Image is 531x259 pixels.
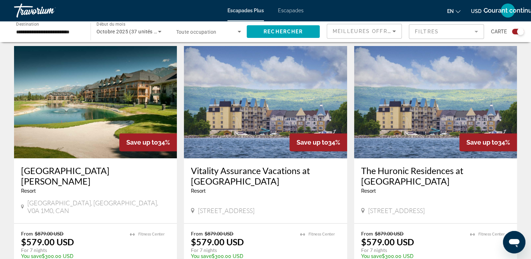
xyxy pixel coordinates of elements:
span: [GEOGRAPHIC_DATA], [GEOGRAPHIC_DATA], V0A 1M0, CAN [27,199,170,214]
p: For 7 nights [191,247,293,253]
div: 34% [290,133,347,151]
font: $579.00 USD [21,237,74,247]
span: Meilleures offres [333,28,395,34]
span: en [447,8,454,14]
span: Carte [491,27,507,36]
button: Changer de devise [471,6,488,16]
span: You save [191,253,212,259]
span: You save [21,253,42,259]
span: [STREET_ADDRESS] [198,207,254,214]
a: Escapades [278,8,304,13]
span: Fitness Center [308,232,335,237]
span: From [361,231,373,237]
span: $879.00 USD [35,231,64,237]
font: $300.00 USD [361,253,413,259]
font: $579.00 USD [191,237,244,247]
button: Menu utilisateur [499,3,517,18]
span: USD [471,8,482,14]
button: Rechercher [247,25,320,38]
span: $879.00 USD [205,231,233,237]
a: Travorium [14,1,84,20]
span: Resort [21,188,36,194]
a: [GEOGRAPHIC_DATA][PERSON_NAME] [21,165,170,186]
img: ii_cq21.jpg [354,46,517,158]
span: You save [361,253,382,259]
a: Escapades Plus [227,8,264,13]
button: Changer la langue [447,6,460,16]
span: Toute occupation [176,29,217,35]
font: $300.00 USD [191,253,243,259]
mat-select: Trier par [333,27,396,35]
img: ii_big1.jpg [14,46,177,158]
span: [STREET_ADDRESS] [368,207,425,214]
button: Filtre [409,24,484,39]
span: Save up to [126,139,158,146]
span: Save up to [466,139,498,146]
p: For 7 nights [21,247,123,253]
span: From [21,231,33,237]
div: 34% [459,133,517,151]
img: ii_chx1.jpg [184,46,347,158]
a: The Huronic Residences at [GEOGRAPHIC_DATA] [361,165,510,186]
span: Destination [16,21,39,26]
iframe: Bouton de lancement de la fenêtre de messagerie [503,231,525,253]
span: Resort [361,188,376,194]
span: Fitness Center [138,232,165,237]
span: Fitness Center [478,232,505,237]
span: Save up to [297,139,328,146]
span: Rechercher [264,29,303,34]
span: Resort [191,188,206,194]
font: $300.00 USD [21,253,73,259]
div: 34% [119,133,177,151]
font: $579.00 USD [361,237,414,247]
span: From [191,231,203,237]
a: Vitality Assurance Vacations at [GEOGRAPHIC_DATA] [191,165,340,186]
span: Octobre 2025 (37 unités disponibles) [97,29,182,34]
span: $879.00 USD [375,231,404,237]
span: Début du mois [97,22,125,27]
p: For 7 nights [361,247,463,253]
